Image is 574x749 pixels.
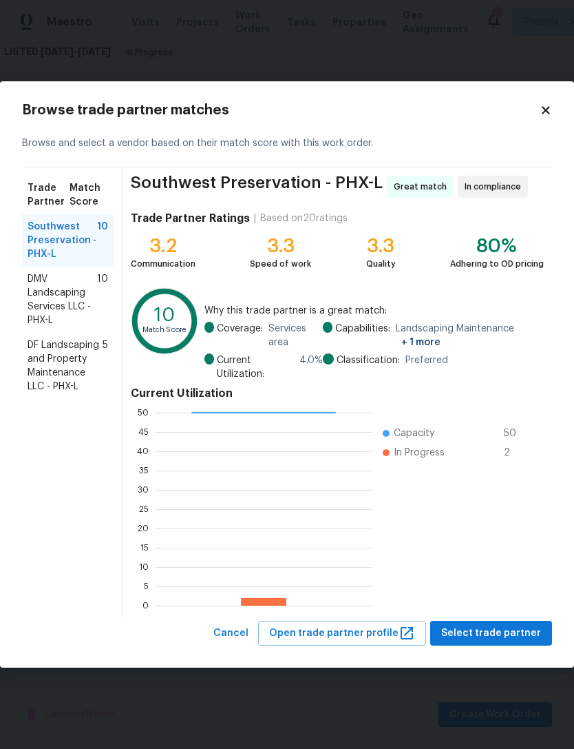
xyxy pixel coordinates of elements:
span: Capacity [394,427,434,440]
button: Cancel [208,621,254,646]
h4: Current Utilization [131,387,544,400]
text: 50 [138,408,149,416]
h2: Browse trade partner matches [22,103,540,117]
span: Services area [268,322,323,349]
span: 10 [97,272,108,327]
h4: Trade Partner Ratings [131,212,250,225]
span: 5 [103,338,108,393]
button: Open trade partner profile [258,621,426,646]
span: Why this trade partner is a great match: [204,304,544,318]
span: Select trade partner [441,625,541,642]
text: 25 [139,504,149,513]
div: Browse and select a vendor based on their match score with this work order. [22,120,552,167]
span: Landscaping Maintenance [396,322,544,349]
div: 3.3 [250,239,311,253]
text: 0 [142,601,149,609]
text: 10 [154,306,175,325]
span: DF Landscaping and Property Maintenance LLC - PHX-L [28,338,103,393]
span: Great match [394,180,452,194]
div: 80% [450,239,544,253]
span: Open trade partner profile [269,625,415,642]
text: 5 [144,582,149,590]
span: Trade Partner [28,181,70,209]
div: Quality [366,257,396,271]
text: 40 [137,447,149,455]
span: 4.0 % [299,353,323,381]
span: 50 [504,427,526,440]
text: 15 [140,543,149,551]
span: DMV Landscaping Services LLC - PHX-L [28,272,97,327]
text: 30 [138,485,149,493]
span: Capabilities: [335,322,390,349]
div: 3.3 [366,239,396,253]
div: | [250,212,260,225]
span: Coverage: [217,322,263,349]
span: Match Score [70,181,108,209]
span: Cancel [213,625,248,642]
span: In Progress [394,446,445,460]
button: Select trade partner [430,621,552,646]
span: 2 [504,446,526,460]
text: 10 [139,562,149,571]
text: 45 [138,427,149,435]
text: 20 [138,524,149,532]
div: Adhering to OD pricing [450,257,544,271]
span: Southwest Preservation - PHX-L [28,220,97,261]
span: Current Utilization: [217,353,294,381]
div: Communication [131,257,195,271]
span: Southwest Preservation - PHX-L [131,176,383,198]
div: Speed of work [250,257,311,271]
text: 35 [139,466,149,474]
span: Preferred [405,353,448,367]
div: 3.2 [131,239,195,253]
span: Classification: [337,353,400,367]
span: In compliance [465,180,527,194]
div: Based on 20 ratings [260,212,348,225]
span: 10 [97,220,108,261]
text: Match Score [142,327,187,334]
span: + 1 more [401,338,440,347]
